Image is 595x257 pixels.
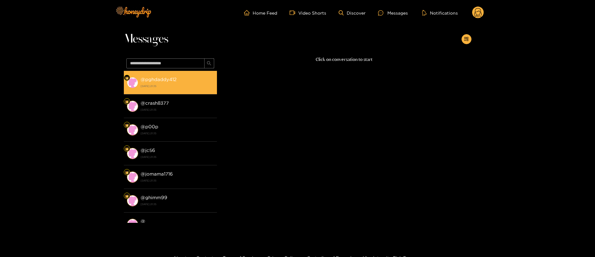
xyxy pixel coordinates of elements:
[141,131,214,136] strong: [DATE] 21:35
[125,194,129,198] img: Fan Level
[290,10,298,16] span: video-camera
[378,9,408,16] div: Messages
[127,172,138,183] img: conversation
[125,76,129,80] img: Fan Level
[127,101,138,112] img: conversation
[125,171,129,174] img: Fan Level
[127,219,138,230] img: conversation
[141,154,214,160] strong: [DATE] 21:35
[141,195,167,200] strong: @ ghimm99
[141,124,158,129] strong: @ p00p
[339,10,366,16] a: Discover
[125,100,129,103] img: Fan Level
[244,10,277,16] a: Home Feed
[462,34,471,44] button: appstore-add
[141,148,155,153] strong: @ jc56
[420,10,460,16] button: Notifications
[127,124,138,135] img: conversation
[125,123,129,127] img: Fan Level
[125,147,129,151] img: Fan Level
[141,178,214,183] strong: [DATE] 21:35
[127,77,138,88] img: conversation
[217,56,471,63] p: Click on conversation to start
[141,171,173,177] strong: @ jomama1716
[141,83,214,89] strong: [DATE] 21:35
[141,107,214,112] strong: [DATE] 21:35
[207,61,211,66] span: search
[244,10,253,16] span: home
[290,10,326,16] a: Video Shorts
[204,58,214,68] button: search
[127,148,138,159] img: conversation
[127,195,138,206] img: conversation
[464,37,469,42] span: appstore-add
[141,77,177,82] strong: @ pghdaddy412
[141,201,214,207] strong: [DATE] 21:35
[141,218,145,224] strong: @
[124,32,168,47] span: Messages
[141,100,169,106] strong: @ crash8377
